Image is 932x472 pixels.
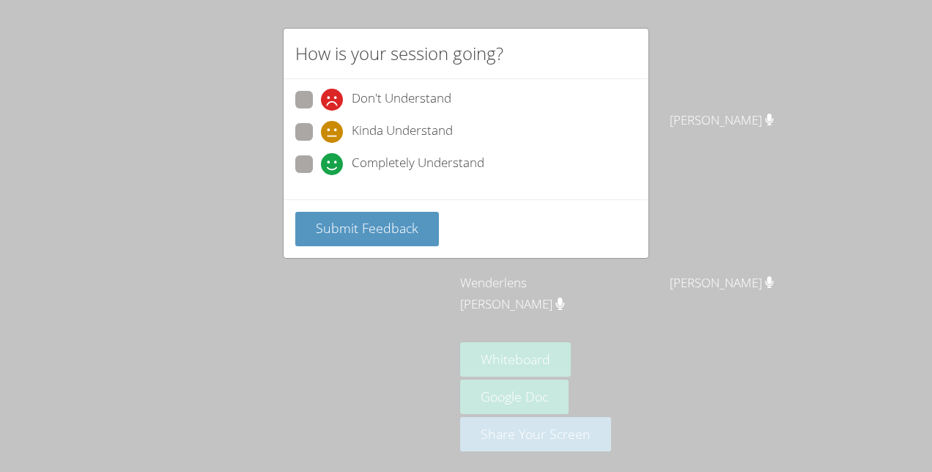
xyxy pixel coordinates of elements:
[352,89,451,111] span: Don't Understand
[316,219,418,237] span: Submit Feedback
[295,212,439,246] button: Submit Feedback
[295,40,503,67] h2: How is your session going?
[352,153,484,175] span: Completely Understand
[352,121,453,143] span: Kinda Understand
